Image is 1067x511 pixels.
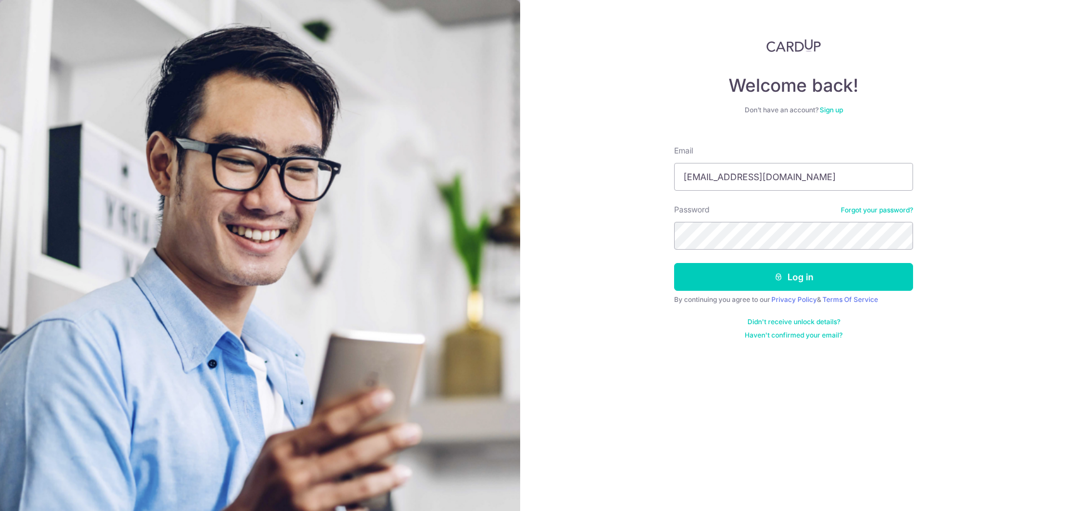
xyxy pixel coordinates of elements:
label: Email [674,145,693,156]
div: By continuing you agree to our & [674,295,913,304]
a: Privacy Policy [771,295,817,304]
a: Didn't receive unlock details? [747,317,840,326]
div: Don’t have an account? [674,106,913,115]
a: Sign up [820,106,843,114]
a: Forgot your password? [841,206,913,215]
button: Log in [674,263,913,291]
label: Password [674,204,710,215]
a: Haven't confirmed your email? [745,331,842,340]
img: CardUp Logo [766,39,821,52]
input: Enter your Email [674,163,913,191]
h4: Welcome back! [674,75,913,97]
a: Terms Of Service [822,295,878,304]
